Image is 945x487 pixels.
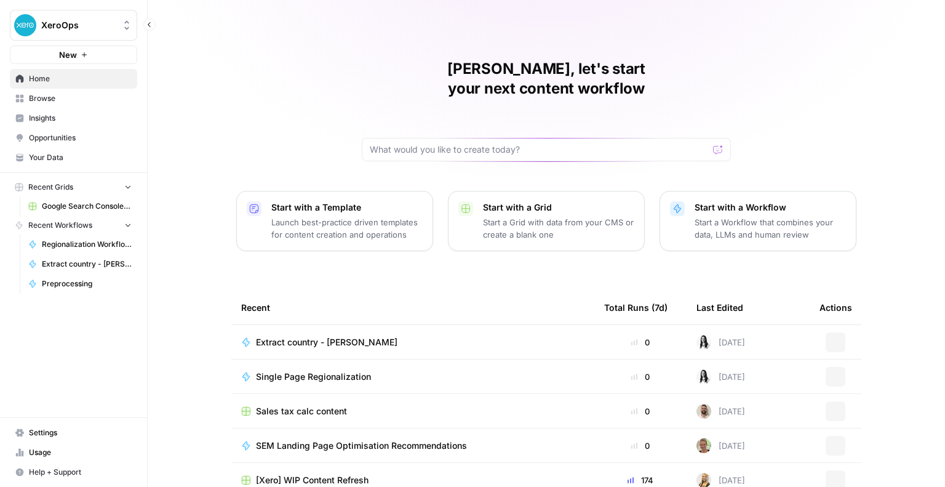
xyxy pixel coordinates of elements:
span: XeroOps [41,19,116,31]
div: Total Runs (7d) [604,291,668,324]
button: New [10,46,137,64]
p: Start with a Workflow [695,201,846,214]
a: Single Page Regionalization [241,371,584,383]
span: Extract country - [PERSON_NAME] [42,259,132,270]
span: SEM Landing Page Optimisation Recommendations [256,440,467,452]
a: Google Search Console - [URL][DOMAIN_NAME] [23,196,137,216]
a: Insights [10,108,137,128]
span: Home [29,73,132,84]
img: XeroOps Logo [14,14,36,36]
img: zb84x8s0occuvl3br2ttumd0rm88 [696,404,711,419]
span: Extract country - [PERSON_NAME] [256,336,397,348]
button: Start with a WorkflowStart a Workflow that combines your data, LLMs and human review [660,191,856,251]
a: Opportunities [10,128,137,148]
div: Recent [241,291,584,324]
span: Regionalization Workflow Test 1 [42,239,132,250]
span: Google Search Console - [URL][DOMAIN_NAME] [42,201,132,212]
a: Regionalization Workflow Test 1 [23,235,137,254]
span: Recent Workflows [28,220,92,231]
span: Opportunities [29,132,132,143]
div: 174 [604,474,677,486]
a: Home [10,69,137,89]
p: Start a Grid with data from your CMS or create a blank one [483,216,634,241]
a: Extract country - [PERSON_NAME] [23,254,137,274]
span: Help + Support [29,467,132,478]
button: Workspace: XeroOps [10,10,137,41]
div: Last Edited [696,291,743,324]
input: What would you like to create today? [370,143,708,156]
a: SEM Landing Page Optimisation Recommendations [241,440,584,452]
img: zka6akx770trzh69562he2ydpv4t [696,369,711,384]
div: 0 [604,440,677,452]
button: Help + Support [10,462,137,482]
span: Recent Grids [28,182,73,193]
p: Start a Workflow that combines your data, LLMs and human review [695,216,846,241]
span: Your Data [29,152,132,163]
span: Browse [29,93,132,104]
span: Insights [29,113,132,124]
span: Usage [29,447,132,458]
p: Start with a Template [271,201,423,214]
span: Single Page Regionalization [256,371,371,383]
img: lmunieaapx9c9tryyoi7fiszj507 [696,438,711,453]
h1: [PERSON_NAME], let's start your next content workflow [362,59,731,99]
button: Recent Grids [10,178,137,196]
div: [DATE] [696,438,745,453]
a: Extract country - [PERSON_NAME] [241,336,584,348]
button: Start with a TemplateLaunch best-practice driven templates for content creation and operations [236,191,433,251]
button: Start with a GridStart a Grid with data from your CMS or create a blank one [448,191,645,251]
a: Preprocessing [23,274,137,294]
div: [DATE] [696,335,745,350]
span: Preprocessing [42,278,132,289]
div: [DATE] [696,404,745,419]
button: Recent Workflows [10,216,137,235]
div: 0 [604,405,677,417]
a: Sales tax calc content [241,405,584,417]
a: Usage [10,443,137,462]
div: 0 [604,336,677,348]
div: 0 [604,371,677,383]
a: Browse [10,89,137,108]
img: zka6akx770trzh69562he2ydpv4t [696,335,711,350]
span: [Xero] WIP Content Refresh [256,474,369,486]
a: [Xero] WIP Content Refresh [241,474,584,486]
p: Launch best-practice driven templates for content creation and operations [271,216,423,241]
div: [DATE] [696,369,745,384]
p: Start with a Grid [483,201,634,214]
a: Settings [10,423,137,443]
div: Actions [819,291,852,324]
span: New [59,49,77,61]
span: Sales tax calc content [256,405,347,417]
a: Your Data [10,148,137,167]
span: Settings [29,427,132,438]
